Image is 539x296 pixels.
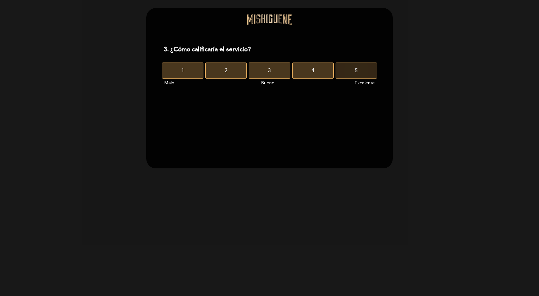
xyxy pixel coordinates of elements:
span: Bueno [261,80,274,86]
button: 3 [249,63,290,79]
img: header_1608743105.png [247,14,292,25]
span: Malo [164,80,174,86]
span: 4 [312,62,314,80]
span: Excelente [355,80,375,86]
span: 1 [181,62,184,80]
button: 4 [292,63,334,79]
button: 2 [205,63,247,79]
button: 5 [336,63,377,79]
span: 3 [268,62,271,80]
div: 3. ¿Cómo calificaría el servicio? [158,42,380,57]
span: 5 [355,62,358,80]
span: 2 [225,62,227,80]
button: 1 [162,63,203,79]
